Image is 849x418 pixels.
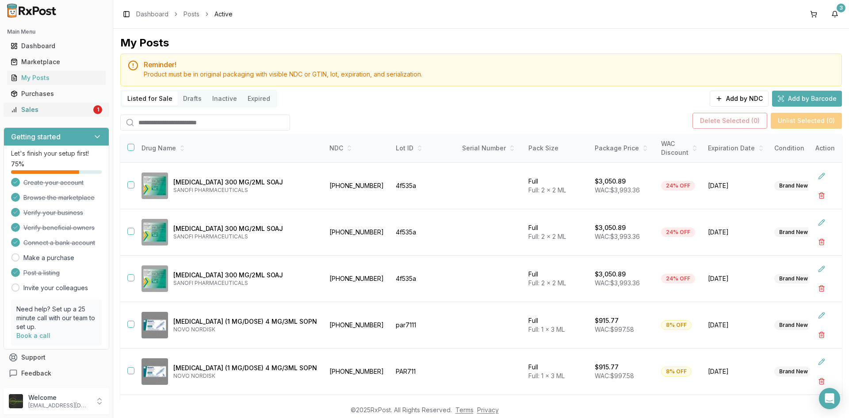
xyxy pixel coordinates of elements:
a: Make a purchase [23,253,74,262]
p: SANOFI PHARMACEUTICALS [173,187,317,194]
button: Marketplace [4,55,109,69]
button: My Posts [4,71,109,85]
button: 3 [828,7,842,21]
button: Edit [814,261,830,277]
span: Feedback [21,369,51,378]
td: Full [523,163,589,209]
img: Dupixent 300 MG/2ML SOAJ [141,219,168,245]
span: Verify beneficial owners [23,223,95,232]
td: Full [523,302,589,349]
button: Delete [814,234,830,250]
div: 3 [837,4,845,12]
a: Dashboard [136,10,168,19]
td: [PHONE_NUMBER] [324,209,390,256]
span: 75 % [11,160,24,169]
div: Expiration Date [708,144,764,153]
p: NOVO NORDISK [173,372,317,380]
span: Connect a bank account [23,238,95,247]
a: Posts [184,10,199,19]
p: SANOFI PHARMACEUTICALS [173,280,317,287]
td: Full [523,349,589,395]
span: [DATE] [708,321,764,330]
th: Action [808,134,842,163]
span: Active [214,10,233,19]
th: Pack Size [523,134,589,163]
a: Privacy [477,406,499,414]
td: 4f535a [390,209,457,256]
button: Add by Barcode [772,91,842,107]
th: Condition [769,134,835,163]
button: Add by NDC [710,91,769,107]
button: Inactive [207,92,242,106]
td: [PHONE_NUMBER] [324,349,390,395]
img: Ozempic (1 MG/DOSE) 4 MG/3ML SOPN [141,358,168,385]
p: [MEDICAL_DATA] 300 MG/2ML SOAJ [173,271,317,280]
td: [PHONE_NUMBER] [324,256,390,302]
nav: breadcrumb [136,10,233,19]
td: Full [523,256,589,302]
span: WAC: $997.58 [595,372,634,380]
button: Edit [814,354,830,370]
h3: Getting started [11,131,61,142]
p: [EMAIL_ADDRESS][DOMAIN_NAME] [28,402,90,409]
td: 4f535a [390,163,457,209]
button: Listed for Sale [122,92,178,106]
span: Create your account [23,178,84,187]
span: [DATE] [708,274,764,283]
p: [MEDICAL_DATA] 300 MG/2ML SOAJ [173,178,317,187]
a: My Posts [7,70,106,86]
td: par7111 [390,302,457,349]
div: Brand New [774,274,813,284]
span: Full: 2 x 2 ML [528,186,566,194]
div: NDC [329,144,385,153]
div: Purchases [11,89,102,98]
span: WAC: $997.58 [595,326,634,333]
td: Full [523,209,589,256]
h5: Reminder! [144,61,834,68]
span: Browse the marketplace [23,193,95,202]
span: Full: 2 x 2 ML [528,279,566,287]
p: $3,050.89 [595,177,626,186]
div: Marketplace [11,58,102,66]
a: Book a call [16,332,50,339]
div: Brand New [774,181,813,191]
span: [DATE] [708,181,764,190]
div: My Posts [11,73,102,82]
img: User avatar [9,394,23,408]
span: Full: 1 x 3 ML [528,372,565,380]
button: Delete [814,280,830,296]
p: [MEDICAL_DATA] 300 MG/2ML SOAJ [173,224,317,233]
div: 1 [93,105,102,114]
td: PAR711 [390,349,457,395]
p: $3,050.89 [595,223,626,232]
p: Need help? Set up a 25 minute call with our team to set up. [16,305,96,331]
button: Support [4,349,109,365]
div: Dashboard [11,42,102,50]
button: Dashboard [4,39,109,53]
button: Edit [814,307,830,323]
button: Delete [814,188,830,203]
div: Serial Number [462,144,518,153]
div: 8% OFF [661,367,692,376]
button: Delete [814,327,830,343]
td: [PHONE_NUMBER] [324,163,390,209]
img: Dupixent 300 MG/2ML SOAJ [141,173,168,199]
a: Invite your colleagues [23,284,88,292]
td: 4f535a [390,256,457,302]
span: WAC: $3,993.36 [595,186,640,194]
span: WAC: $3,993.36 [595,279,640,287]
div: Brand New [774,227,813,237]
a: Dashboard [7,38,106,54]
p: $915.77 [595,316,619,325]
span: Verify your business [23,208,83,217]
button: Edit [814,168,830,184]
img: Ozempic (1 MG/DOSE) 4 MG/3ML SOPN [141,312,168,338]
div: Open Intercom Messenger [819,388,840,409]
div: Package Price [595,144,650,153]
button: Drafts [178,92,207,106]
div: WAC Discount [661,139,697,157]
div: 24% OFF [661,227,695,237]
span: Full: 2 x 2 ML [528,233,566,240]
a: Terms [455,406,474,414]
span: WAC: $3,993.36 [595,233,640,240]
